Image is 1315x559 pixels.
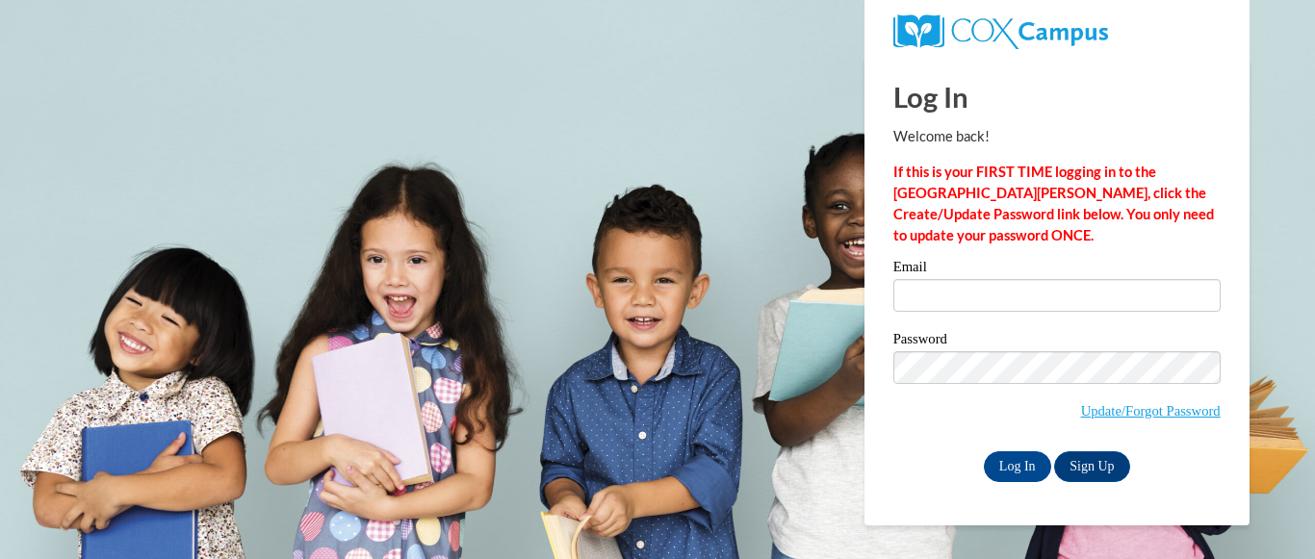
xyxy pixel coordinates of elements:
[893,260,1221,279] label: Email
[893,14,1108,49] img: COX Campus
[893,332,1221,351] label: Password
[893,77,1221,116] h1: Log In
[1081,403,1221,419] a: Update/Forgot Password
[893,126,1221,147] p: Welcome back!
[893,22,1108,38] a: COX Campus
[893,164,1214,243] strong: If this is your FIRST TIME logging in to the [GEOGRAPHIC_DATA][PERSON_NAME], click the Create/Upd...
[1054,451,1129,482] a: Sign Up
[984,451,1051,482] input: Log In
